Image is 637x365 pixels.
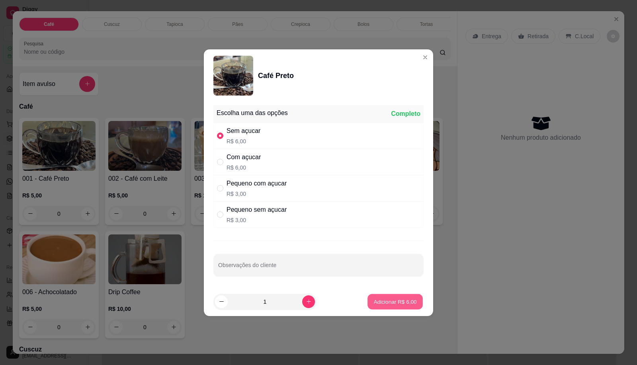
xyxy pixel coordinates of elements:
[227,190,287,198] p: R$ 3,00
[218,264,419,272] input: Observações do cliente
[227,216,287,224] p: R$ 3,00
[227,179,287,188] div: Pequeno com açucar
[367,294,423,309] button: Adicionar R$ 6,00
[215,295,228,308] button: decrease-product-quantity
[258,70,294,81] div: Café Preto
[227,205,287,215] div: Pequeno sem açucar
[213,56,253,96] img: product-image
[302,295,315,308] button: increase-product-quantity
[419,51,432,64] button: Close
[217,108,288,118] div: Escolha uma das opções
[227,152,261,162] div: Com açucar
[391,109,420,119] div: Completo
[227,137,260,145] p: R$ 6,00
[373,298,416,305] p: Adicionar R$ 6,00
[227,126,260,136] div: Sem açucar
[227,164,261,172] p: R$ 6,00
